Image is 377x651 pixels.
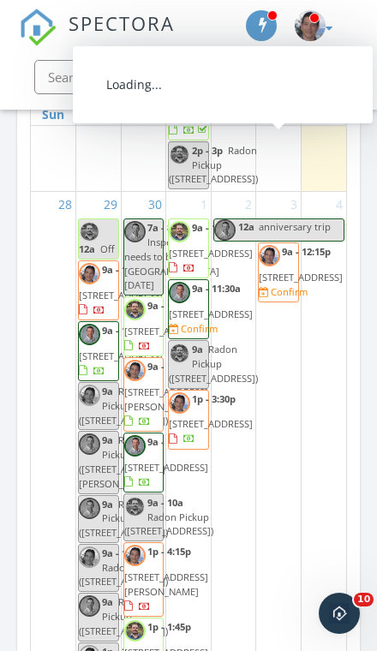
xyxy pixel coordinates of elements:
[102,546,138,559] span: 9a - 10a
[55,192,75,217] a: Go to September 28, 2025
[129,104,158,125] a: Tuesday
[169,343,258,385] span: Radon Pickup ([STREET_ADDRESS])
[124,299,146,320] img: screenshot_20250626_at_10.43.01am.png
[79,595,100,617] img: aaron_headshot.jpg
[147,299,196,312] span: 9a - 12:15p
[19,9,57,46] img: The Best Home Inspection Software - Spectora
[79,324,100,345] img: aaron_headshot.jpg
[197,192,211,217] a: Go to October 1, 2025
[79,221,100,242] img: screenshot_20250626_at_10.43.01am.png
[78,260,119,320] a: 9a - 12:15p [STREET_ADDRESS]
[311,104,337,125] a: Saturday
[124,325,208,337] span: [STREET_ADDRESS]
[169,144,190,165] img: screenshot_20250626_at_10.43.01am.png
[124,221,146,242] img: aaron_headshot.jpg
[79,433,100,455] img: aaron_headshot.jpg
[123,433,165,493] a: 9a - 11:30a [STREET_ADDRESS]
[34,60,308,94] input: Search everything...
[169,144,258,186] span: Radon Pickup ([STREET_ADDRESS])
[102,433,113,446] span: 9a
[79,263,100,284] img: david_ilac.png
[169,392,190,414] img: david_ilac.png
[78,321,119,381] a: 9a - 11:30a [STREET_ADDRESS]
[169,221,253,274] a: 9a - 11:30a [STREET_ADDRESS]
[169,282,253,320] a: 9a - 11:30a [STREET_ADDRESS]
[102,595,113,608] span: 9a
[192,282,241,295] span: 9a - 11:30a
[124,435,208,488] a: 9a - 11:30a [STREET_ADDRESS]
[124,511,213,538] span: Radon Pickup ([STREET_ADDRESS])
[169,221,190,242] img: screenshot_20250626_at_10.43.01am.png
[124,461,208,474] span: [STREET_ADDRESS]
[124,236,219,291] span: Inspection needs to be in [GEOGRAPHIC_DATA] [DATE]
[81,104,115,125] a: Monday
[123,542,165,617] a: 1p - 4:15p [STREET_ADDRESS][PERSON_NAME]
[192,221,241,234] span: 9a - 11:30a
[79,349,163,362] span: [STREET_ADDRESS]
[123,357,165,432] a: 9a - 11:30a [STREET_ADDRESS][PERSON_NAME]
[147,620,191,633] span: 1p - 1:45p
[79,324,163,377] a: 9a - 11:30a [STREET_ADDRESS]
[123,296,165,356] a: 9a - 12:15p [STREET_ADDRESS]
[147,496,183,509] span: 9a - 10a
[237,219,255,241] span: 12a
[169,392,253,445] a: 1p - 3:30p [STREET_ADDRESS]
[79,242,95,255] span: 12a
[169,247,253,260] span: [STREET_ADDRESS]
[259,220,331,233] span: anniversary trip
[102,498,113,511] span: 9a
[319,593,360,634] iframe: Intercom live chat
[124,360,146,381] img: david_ilac.png
[79,561,168,588] span: Radon Pickup ([STREET_ADDRESS])
[124,496,146,517] img: screenshot_20250626_at_10.43.01am.png
[145,192,165,217] a: Go to September 30, 2025
[168,390,209,450] a: 1p - 3:30p [STREET_ADDRESS]
[19,25,175,58] a: SPECTORA
[181,323,218,335] div: Confirm
[124,435,146,457] img: aaron_headshot.jpg
[332,192,346,217] a: Go to October 4, 2025
[168,218,209,278] a: 9a - 11:30a [STREET_ADDRESS]
[192,392,236,405] span: 1p - 3:30p
[271,286,308,298] div: Confirm
[168,279,209,339] a: 9a - 11:30a [STREET_ADDRESS] Confirm
[169,308,253,320] span: [STREET_ADDRESS]
[267,104,290,125] a: Friday
[39,104,68,125] a: Sunday
[282,245,331,258] span: 9a - 12:15p
[147,435,196,448] span: 9a - 11:30a
[79,385,100,406] img: david_ilac.png
[242,192,255,217] a: Go to October 2, 2025
[124,545,146,566] img: david_ilac.png
[79,433,165,489] span: Radon Pickup ([STREET_ADDRESS][PERSON_NAME])
[79,385,168,427] span: Radon Pickup ([STREET_ADDRESS])
[124,360,208,427] a: 9a - 11:30a [STREET_ADDRESS][PERSON_NAME]
[124,620,146,642] img: screenshot_20250626_at_10.43.01am.png
[192,343,203,355] span: 9a
[147,360,196,373] span: 9a - 11:30a
[258,242,299,302] a: 9a - 12:15p [STREET_ADDRESS] Confirm
[287,192,301,217] a: Go to October 3, 2025
[124,545,208,612] a: 1p - 4:15p [STREET_ADDRESS][PERSON_NAME]
[79,595,168,637] span: Radon Pickup ([STREET_ADDRESS])
[100,192,121,217] a: Go to September 29, 2025
[259,285,308,300] a: Confirm
[79,263,163,316] a: 9a - 12:15p [STREET_ADDRESS]
[69,9,175,36] span: SPECTORA
[214,219,236,241] img: aaron_headshot.jpg
[147,545,191,558] span: 1p - 4:15p
[124,570,208,598] span: [STREET_ADDRESS][PERSON_NAME]
[169,282,190,303] img: aaron_headshot.jpg
[171,104,205,125] a: Wednesday
[354,593,374,606] span: 10
[102,324,151,337] span: 9a - 11:30a
[100,242,115,255] span: Off
[169,322,218,337] a: Confirm
[79,498,100,519] img: aaron_headshot.jpg
[259,245,280,266] img: david_ilac.png
[79,546,100,568] img: david_ilac.png
[79,289,163,302] span: [STREET_ADDRESS]
[259,245,343,284] a: 9a - 12:15p [STREET_ADDRESS]
[169,417,253,430] span: [STREET_ADDRESS]
[259,271,343,284] span: [STREET_ADDRESS]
